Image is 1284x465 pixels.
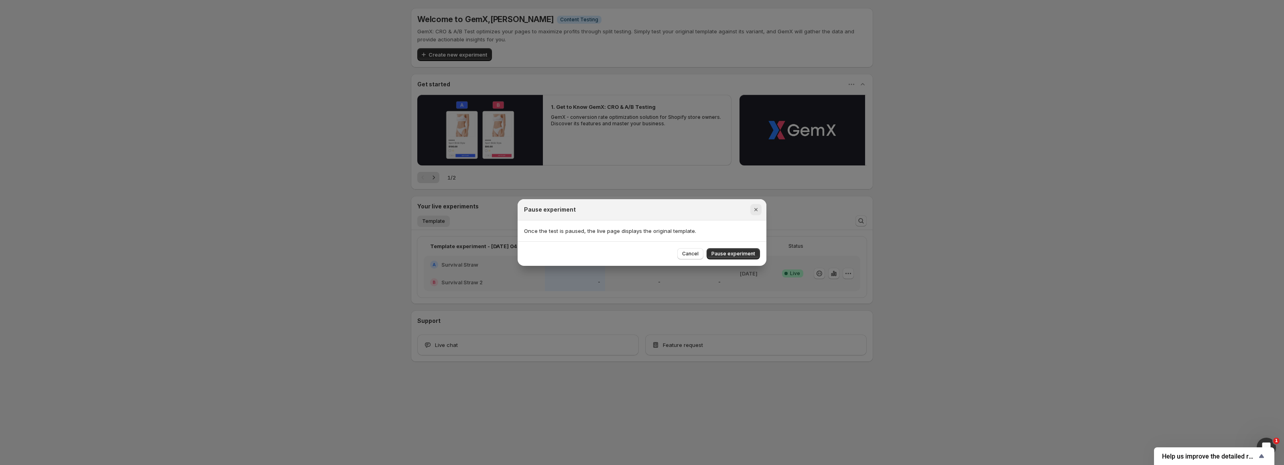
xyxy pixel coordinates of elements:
span: 1 [1273,438,1280,444]
button: Show survey - Help us improve the detailed report for A/B campaigns [1162,451,1266,461]
span: Help us improve the detailed report for A/B campaigns [1162,453,1257,460]
button: Cancel [677,248,703,259]
span: Cancel [682,251,699,257]
p: Once the test is paused, the live page displays the original template. [524,227,760,235]
button: Close [750,204,762,215]
iframe: Intercom live chat [1257,438,1276,457]
h2: Pause experiment [524,206,576,214]
button: Pause experiment [707,248,760,259]
span: Pause experiment [711,251,755,257]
